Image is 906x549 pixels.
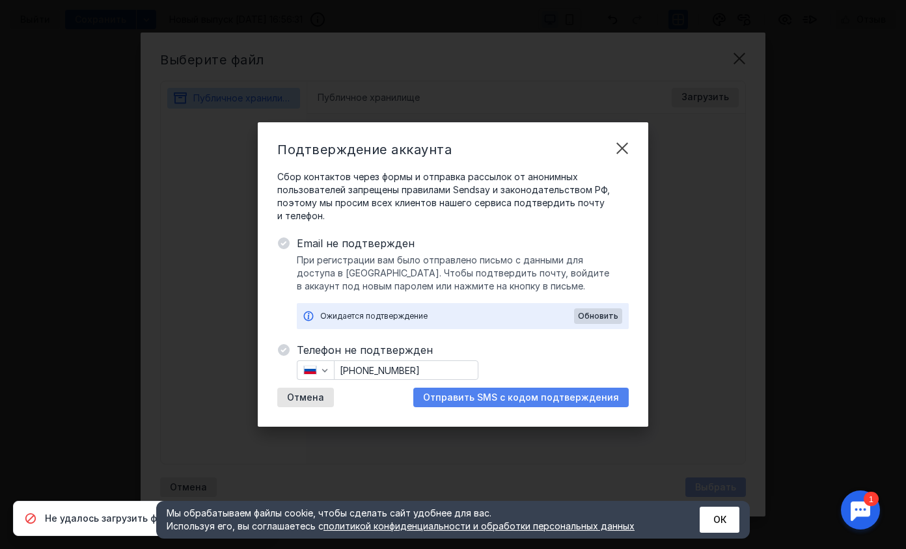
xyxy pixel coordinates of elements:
[578,312,618,321] span: Обновить
[277,170,629,222] span: Сбор контактов через формы и отправка рассылок от анонимных пользователей запрещены правилами Sen...
[297,254,629,293] span: При регистрации вам было отправлено письмо с данными для доступа в [GEOGRAPHIC_DATA]. Чтобы подтв...
[45,512,174,525] span: Не удалось загрузить файл
[323,520,635,531] a: политикой конфиденциальности и обработки персональных данных
[277,388,334,407] button: Отмена
[320,310,574,323] div: Ожидается подтверждение
[277,142,452,157] span: Подтверждение аккаунта
[423,392,619,403] span: Отправить SMS с кодом подтверждения
[287,392,324,403] span: Отмена
[297,342,629,358] span: Телефон не подтвержден
[700,507,739,533] button: ОК
[29,8,44,22] div: 1
[167,507,668,533] div: Мы обрабатываем файлы cookie, чтобы сделать сайт удобнее для вас. Используя его, вы соглашаетесь c
[297,235,629,251] span: Email не подтвержден
[413,388,629,407] button: Отправить SMS с кодом подтверждения
[574,308,622,324] button: Обновить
